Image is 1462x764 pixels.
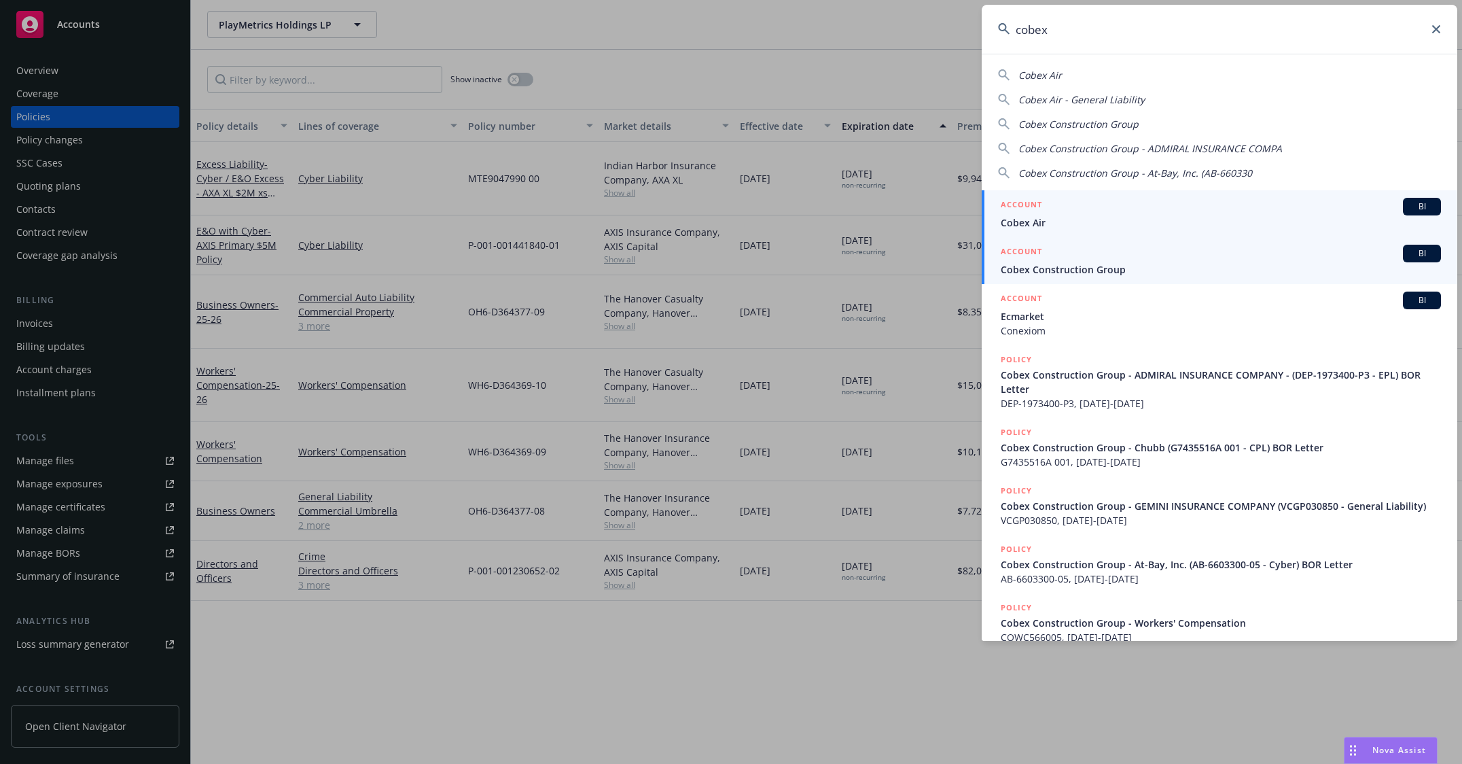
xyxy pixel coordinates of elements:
span: Cobex Construction Group [1001,262,1441,277]
span: Cobex Construction Group - At-Bay, Inc. (AB-6603300-05 - Cyber) BOR Letter [1001,557,1441,572]
a: POLICYCobex Construction Group - Chubb (G7435516A 001 - CPL) BOR LetterG7435516A 001, [DATE]-[DATE] [982,418,1457,476]
span: Cobex Air [1018,69,1062,82]
span: Nova Assist [1372,744,1426,756]
span: Cobex Construction Group - ADMIRAL INSURANCE COMPANY - (DEP-1973400-P3 - EPL) BOR Letter [1001,368,1441,396]
span: BI [1408,247,1436,260]
span: Cobex Construction Group - GEMINI INSURANCE COMPANY (VCGP030850 - General Liability) [1001,499,1441,513]
span: Cobex Construction Group - Chubb (G7435516A 001 - CPL) BOR Letter [1001,440,1441,455]
h5: POLICY [1001,601,1032,614]
a: ACCOUNTBICobex Air [982,190,1457,237]
span: Ecmarket [1001,309,1441,324]
input: Search... [982,5,1457,54]
h5: POLICY [1001,426,1032,439]
span: G7435516A 001, [DATE]-[DATE] [1001,455,1441,469]
span: Cobex Construction Group - ADMIRAL INSURANCE COMPA [1018,142,1282,155]
h5: POLICY [1001,353,1032,366]
h5: ACCOUNT [1001,198,1042,214]
a: POLICYCobex Construction Group - ADMIRAL INSURANCE COMPANY - (DEP-1973400-P3 - EPL) BOR LetterDEP... [982,345,1457,418]
a: ACCOUNTBICobex Construction Group [982,237,1457,284]
h5: ACCOUNT [1001,292,1042,308]
a: POLICYCobex Construction Group - Workers' CompensationCOWC566005, [DATE]-[DATE] [982,593,1457,652]
span: Cobex Construction Group [1018,118,1139,131]
span: DEP-1973400-P3, [DATE]-[DATE] [1001,396,1441,411]
span: Conexiom [1001,324,1441,338]
a: ACCOUNTBIEcmarketConexiom [982,284,1457,345]
h5: ACCOUNT [1001,245,1042,261]
a: POLICYCobex Construction Group - GEMINI INSURANCE COMPANY (VCGP030850 - General Liability)VCGP030... [982,476,1457,535]
h5: POLICY [1001,542,1032,556]
span: BI [1408,201,1436,213]
span: BI [1408,294,1436,307]
button: Nova Assist [1344,737,1438,764]
span: VCGP030850, [DATE]-[DATE] [1001,513,1441,527]
span: AB-6603300-05, [DATE]-[DATE] [1001,572,1441,586]
span: Cobex Construction Group - At-Bay, Inc. (AB-660330 [1018,167,1252,179]
span: Cobex Construction Group - Workers' Compensation [1001,616,1441,630]
div: Drag to move [1344,737,1361,763]
span: Cobex Air [1001,215,1441,230]
span: COWC566005, [DATE]-[DATE] [1001,630,1441,644]
span: Cobex Air - General Liability [1018,93,1145,106]
a: POLICYCobex Construction Group - At-Bay, Inc. (AB-6603300-05 - Cyber) BOR LetterAB-6603300-05, [D... [982,535,1457,593]
h5: POLICY [1001,484,1032,498]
